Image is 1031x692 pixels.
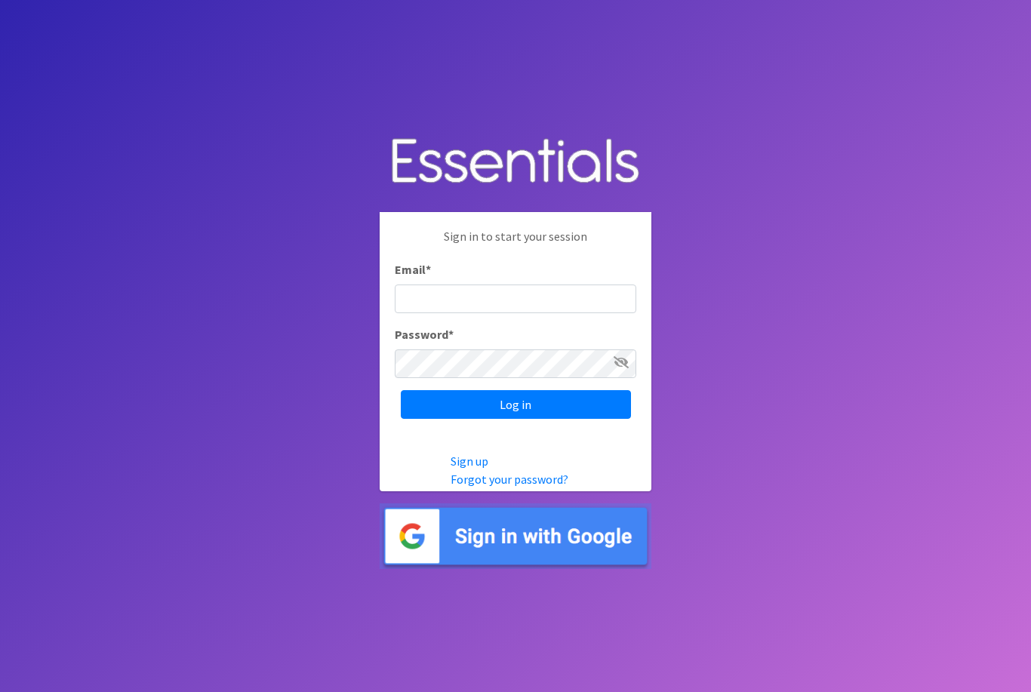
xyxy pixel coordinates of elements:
a: Sign up [451,454,488,469]
label: Email [395,260,431,278]
p: Sign in to start your session [395,227,636,260]
img: Human Essentials [380,123,651,201]
input: Log in [401,390,631,419]
abbr: required [426,262,431,277]
a: Forgot your password? [451,472,568,487]
img: Sign in with Google [380,503,651,569]
label: Password [395,325,454,343]
abbr: required [448,327,454,342]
